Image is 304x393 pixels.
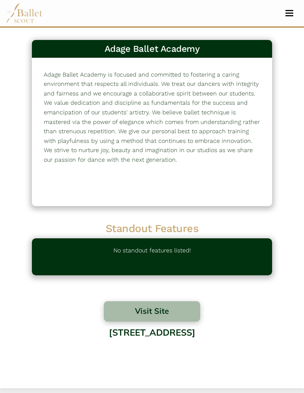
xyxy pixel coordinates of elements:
[113,246,191,268] p: No standout features listed!
[32,222,272,235] h2: Standout Features
[38,43,266,55] h3: Adage Ballet Academy
[32,322,272,381] div: [STREET_ADDRESS]
[281,10,298,17] button: Toggle navigation
[104,301,200,322] button: Visit Site
[44,70,260,165] p: Adage Ballet Academy is focused and committed to fostering a caring environment that respects all...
